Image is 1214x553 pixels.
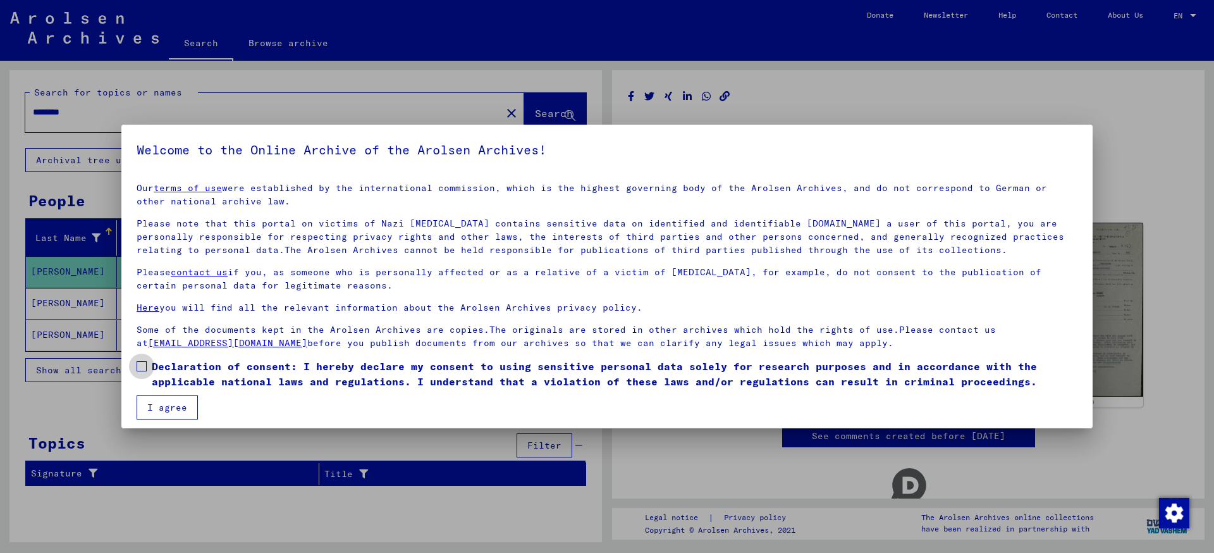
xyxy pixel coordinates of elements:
a: contact us [171,266,228,278]
a: [EMAIL_ADDRESS][DOMAIN_NAME] [148,337,307,349]
p: you will find all the relevant information about the Arolsen Archives privacy policy. [137,301,1077,314]
p: Our were established by the international commission, which is the highest governing body of the ... [137,182,1077,208]
a: Here [137,302,159,313]
p: Please note that this portal on victims of Nazi [MEDICAL_DATA] contains sensitive data on identif... [137,217,1077,257]
button: I agree [137,395,198,419]
span: Declaration of consent: I hereby declare my consent to using sensitive personal data solely for r... [152,359,1077,389]
h5: Welcome to the Online Archive of the Arolsen Archives! [137,140,1077,160]
a: terms of use [154,182,222,194]
div: Change consent [1158,497,1189,528]
p: Some of the documents kept in the Arolsen Archives are copies.The originals are stored in other a... [137,323,1077,350]
p: Please if you, as someone who is personally affected or as a relative of a victim of [MEDICAL_DAT... [137,266,1077,292]
img: Change consent [1159,498,1189,528]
